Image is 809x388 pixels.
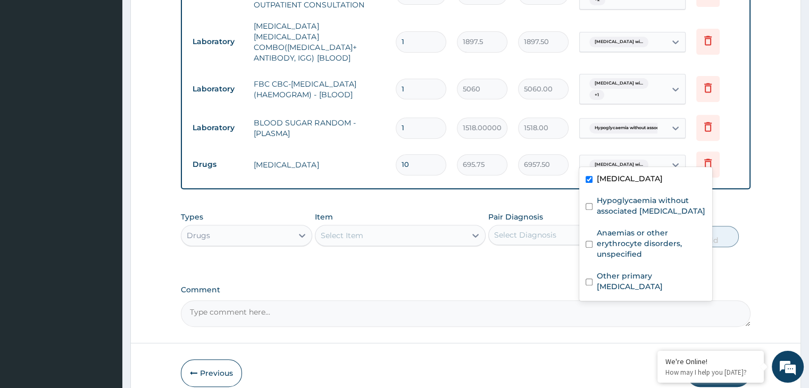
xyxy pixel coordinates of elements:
label: Anaemias or other erythrocyte disorders, unspecified [597,227,706,259]
div: Drugs [187,230,210,241]
textarea: Type your message and hit 'Enter' [5,268,203,305]
td: [MEDICAL_DATA] [248,154,390,175]
td: Laboratory [187,118,248,138]
div: Select Item [321,230,363,241]
label: Item [315,212,333,222]
label: [MEDICAL_DATA] [597,173,663,184]
td: Laboratory [187,32,248,52]
span: Hypoglycaemia without associat... [589,123,673,133]
label: Other primary [MEDICAL_DATA] [597,271,706,292]
div: Chat with us now [55,60,179,73]
span: [MEDICAL_DATA] wi... [589,37,648,47]
p: How may I help you today? [665,368,756,377]
td: Laboratory [187,79,248,99]
label: Hypoglycaemia without associated [MEDICAL_DATA] [597,195,706,216]
button: Previous [181,359,242,387]
td: Drugs [187,155,248,174]
div: We're Online! [665,357,756,366]
td: BLOOD SUGAR RANDOM - [PLASMA] [248,112,390,144]
span: We're online! [62,123,147,230]
td: [MEDICAL_DATA] [MEDICAL_DATA] COMBO([MEDICAL_DATA]+ ANTIBODY, IGG) [BLOOD] [248,15,390,69]
img: d_794563401_company_1708531726252_794563401 [20,53,43,80]
label: Pair Diagnosis [488,212,543,222]
div: Select Diagnosis [494,230,556,240]
span: [MEDICAL_DATA] wi... [589,159,648,170]
label: Comment [181,285,750,294]
span: [MEDICAL_DATA] wi... [589,78,648,89]
label: Types [181,213,203,222]
td: FBC CBC-[MEDICAL_DATA] (HAEMOGRAM) - [BLOOD] [248,73,390,105]
span: + 1 [589,90,604,100]
div: Minimize live chat window [174,5,200,31]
